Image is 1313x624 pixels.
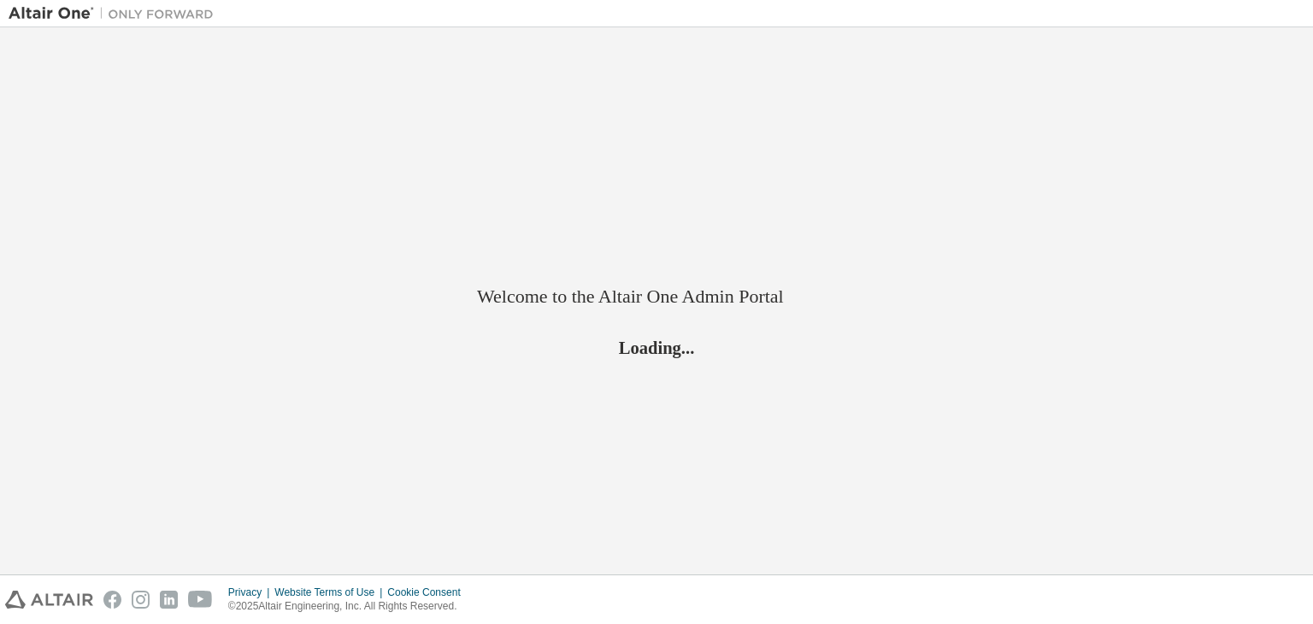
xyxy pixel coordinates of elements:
img: linkedin.svg [160,591,178,609]
img: youtube.svg [188,591,213,609]
img: altair_logo.svg [5,591,93,609]
h2: Welcome to the Altair One Admin Portal [477,285,836,309]
img: facebook.svg [103,591,121,609]
img: instagram.svg [132,591,150,609]
h2: Loading... [477,337,836,359]
p: © 2025 Altair Engineering, Inc. All Rights Reserved. [228,599,471,614]
div: Website Terms of Use [274,586,387,599]
div: Privacy [228,586,274,599]
div: Cookie Consent [387,586,470,599]
img: Altair One [9,5,222,22]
